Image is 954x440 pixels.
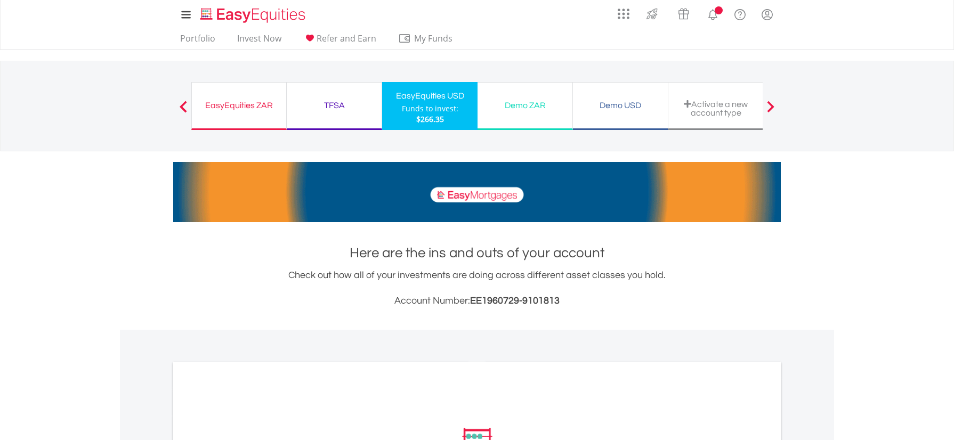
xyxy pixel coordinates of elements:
[618,8,629,20] img: grid-menu-icon.svg
[173,243,781,263] h1: Here are the ins and outs of your account
[668,3,699,22] a: Vouchers
[173,268,781,308] div: Check out how all of your investments are doing across different asset classes you hold.
[754,3,781,26] a: My Profile
[293,98,375,113] div: TFSA
[470,296,560,306] span: EE1960729-9101813
[611,3,636,20] a: AppsGrid
[173,162,781,222] img: EasyMortage Promotion Banner
[726,3,754,24] a: FAQ's and Support
[389,88,471,103] div: EasyEquities USD
[317,32,376,44] span: Refer and Earn
[699,3,726,24] a: Notifications
[398,31,468,45] span: My Funds
[402,103,458,114] div: Funds to invest:
[416,114,444,124] span: $266.35
[643,5,661,22] img: thrive-v2.svg
[198,98,280,113] div: EasyEquities ZAR
[579,98,661,113] div: Demo USD
[176,33,220,50] a: Portfolio
[675,5,692,22] img: vouchers-v2.svg
[299,33,381,50] a: Refer and Earn
[196,3,310,24] a: Home page
[233,33,286,50] a: Invest Now
[484,98,566,113] div: Demo ZAR
[198,6,310,24] img: EasyEquities_Logo.png
[173,294,781,308] h3: Account Number:
[675,100,757,117] div: Activate a new account type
